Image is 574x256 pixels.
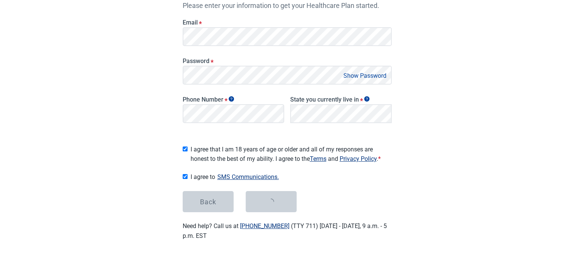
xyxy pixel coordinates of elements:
[183,96,284,103] label: Phone Number
[310,155,326,162] a: Read our Terms of Service
[183,191,234,212] button: Back
[240,222,289,230] a: [PHONE_NUMBER]
[229,96,234,102] span: Show tooltip
[267,197,275,206] span: loading
[340,155,377,162] a: Read our Privacy Policy
[290,96,392,103] label: State you currently live in
[183,19,392,26] label: Email
[341,71,389,81] button: Show Password
[215,172,281,182] button: Show SMS communications details
[183,57,392,65] label: Password
[183,0,392,11] p: Please enter your information to get your Healthcare Plan started.
[200,198,216,205] div: Back
[191,172,392,182] span: I agree to
[364,96,369,102] span: Show tooltip
[191,145,392,163] span: I agree that I am 18 years of age or older and all of my responses are honest to the best of my a...
[183,222,387,239] label: Need help? Call us at (TTY 711) [DATE] - [DATE], 9 a.m. - 5 p.m. EST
